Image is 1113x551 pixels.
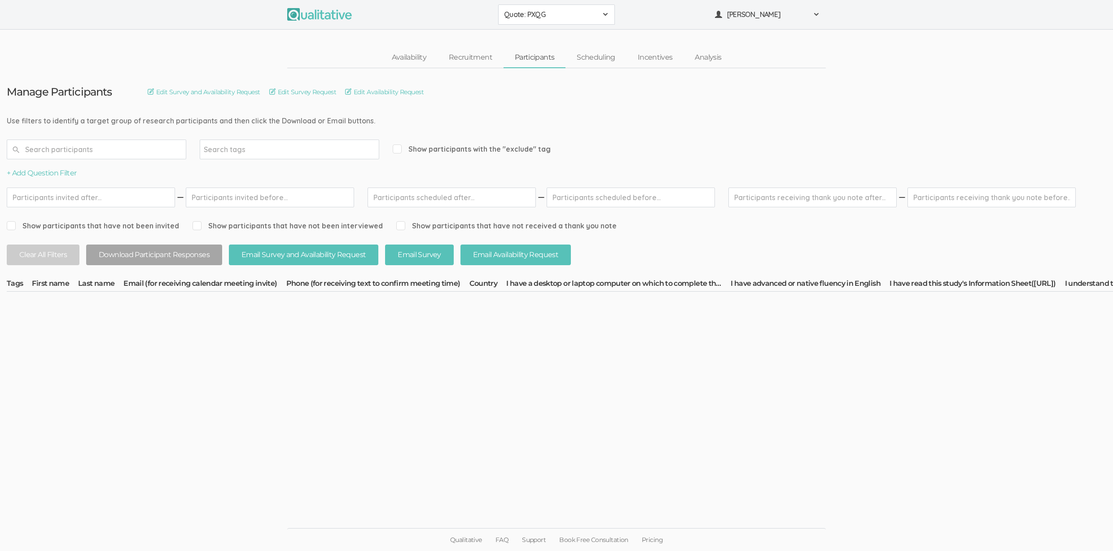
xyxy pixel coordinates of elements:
[393,144,551,154] span: Show participants with the "exclude" tag
[86,245,222,266] button: Download Participant Responses
[438,48,504,67] a: Recruitment
[7,188,175,207] input: Participants invited after...
[506,279,731,291] th: I have a desktop or laptop computer on which to complete the session
[368,188,536,207] input: Participants scheduled after...
[381,48,438,67] a: Availability
[489,529,515,551] a: FAQ
[286,279,469,291] th: Phone (for receiving text to confirm meeting time)
[32,279,78,291] th: First name
[396,221,617,231] span: Show participants that have not received a thank you note
[537,188,546,207] img: dash.svg
[204,144,260,155] input: Search tags
[148,87,260,97] a: Edit Survey and Availability Request
[684,48,732,67] a: Analysis
[229,245,378,266] button: Email Survey and Availability Request
[7,279,32,291] th: Tags
[728,188,897,207] input: Participants receiving thank you note after...
[498,4,615,25] button: Quote: PXQG
[731,279,890,291] th: I have advanced or native fluency in English
[890,279,1065,291] th: I have read this study's Information Sheet([URL])
[193,221,383,231] span: Show participants that have not been interviewed
[443,529,489,551] a: Qualitative
[515,529,552,551] a: Support
[898,188,907,207] img: dash.svg
[504,9,597,20] span: Quote: PXQG
[269,87,336,97] a: Edit Survey Request
[176,188,185,207] img: dash.svg
[627,48,684,67] a: Incentives
[709,4,826,25] button: [PERSON_NAME]
[552,529,635,551] a: Book Free Consultation
[469,279,507,291] th: Country
[385,245,453,266] button: Email Survey
[727,9,808,20] span: [PERSON_NAME]
[460,245,571,266] button: Email Availability Request
[504,48,565,67] a: Participants
[1068,508,1113,551] iframe: Chat Widget
[287,8,352,21] img: Qualitative
[7,140,186,159] input: Search participants
[186,188,354,207] input: Participants invited before...
[7,86,112,98] h3: Manage Participants
[907,188,1076,207] input: Participants receiving thank you note before...
[7,245,79,266] button: Clear All Filters
[123,279,286,291] th: Email (for receiving calendar meeting invite)
[635,529,670,551] a: Pricing
[547,188,715,207] input: Participants scheduled before...
[78,279,123,291] th: Last name
[7,168,77,179] button: + Add Question Filter
[345,87,424,97] a: Edit Availability Request
[565,48,627,67] a: Scheduling
[7,221,179,231] span: Show participants that have not been invited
